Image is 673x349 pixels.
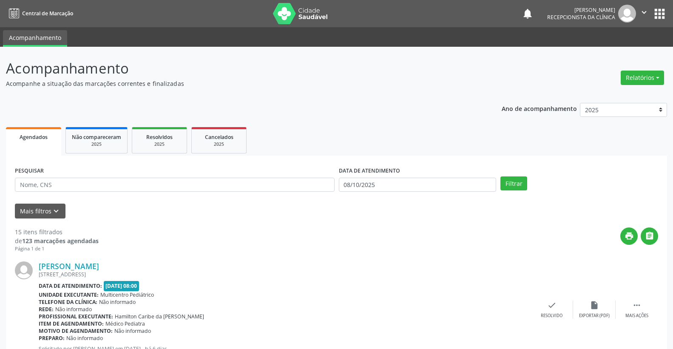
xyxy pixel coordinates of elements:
p: Acompanhe a situação das marcações correntes e finalizadas [6,79,469,88]
button:  [636,5,652,23]
b: Telefone da clínica: [39,298,97,306]
i: check [547,301,557,310]
img: img [15,261,33,279]
div: 2025 [198,141,240,148]
button: Relatórios [621,71,664,85]
span: Agendados [20,133,48,141]
span: Hamilton Caribe da [PERSON_NAME] [115,313,204,320]
b: Profissional executante: [39,313,113,320]
div: Exportar (PDF) [579,313,610,319]
div: Página 1 de 1 [15,245,99,253]
button: Mais filtroskeyboard_arrow_down [15,204,65,218]
span: Recepcionista da clínica [547,14,615,21]
div: [STREET_ADDRESS] [39,271,531,278]
span: Médico Pediatra [105,320,145,327]
span: Não informado [55,306,92,313]
div: de [15,236,99,245]
a: [PERSON_NAME] [39,261,99,271]
i:  [639,8,649,17]
b: Unidade executante: [39,291,99,298]
a: Acompanhamento [3,30,67,47]
span: Central de Marcação [22,10,73,17]
strong: 123 marcações agendadas [22,237,99,245]
input: Nome, CNS [15,178,335,192]
button: Filtrar [500,176,527,191]
input: Selecione um intervalo [339,178,497,192]
i:  [632,301,642,310]
b: Motivo de agendamento: [39,327,113,335]
button: apps [652,6,667,21]
i: insert_drive_file [590,301,599,310]
i: print [625,231,634,241]
button: print [620,227,638,245]
div: 2025 [72,141,121,148]
div: 2025 [138,141,181,148]
i:  [645,231,654,241]
button: notifications [522,8,534,20]
b: Data de atendimento: [39,282,102,289]
b: Item de agendamento: [39,320,104,327]
span: Não informado [99,298,136,306]
b: Preparo: [39,335,65,342]
b: Rede: [39,306,54,313]
span: Cancelados [205,133,233,141]
label: DATA DE ATENDIMENTO [339,165,400,178]
div: Mais ações [625,313,648,319]
p: Acompanhamento [6,58,469,79]
img: img [618,5,636,23]
div: 15 itens filtrados [15,227,99,236]
button:  [641,227,658,245]
div: Resolvido [541,313,562,319]
span: Multicentro Pediátrico [100,291,154,298]
span: Não compareceram [72,133,121,141]
label: PESQUISAR [15,165,44,178]
i: keyboard_arrow_down [51,207,61,216]
a: Central de Marcação [6,6,73,20]
p: Ano de acompanhamento [502,103,577,113]
div: [PERSON_NAME] [547,6,615,14]
span: Resolvidos [146,133,173,141]
span: Não informado [66,335,103,342]
span: [DATE] 08:00 [104,281,139,291]
span: Não informado [114,327,151,335]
